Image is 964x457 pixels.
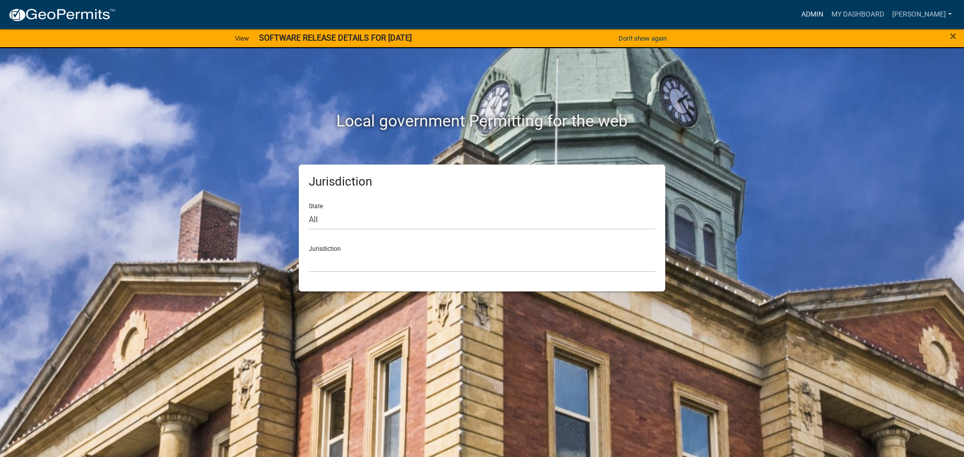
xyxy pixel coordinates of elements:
a: View [231,30,253,47]
h2: Local government Permitting for the web [203,111,761,130]
button: Don't show again [615,30,671,47]
strong: SOFTWARE RELEASE DETAILS FOR [DATE] [259,33,412,43]
a: [PERSON_NAME] [888,5,956,24]
h5: Jurisdiction [309,175,655,189]
a: Admin [797,5,827,24]
span: × [950,29,956,43]
button: Close [950,30,956,42]
a: My Dashboard [827,5,888,24]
